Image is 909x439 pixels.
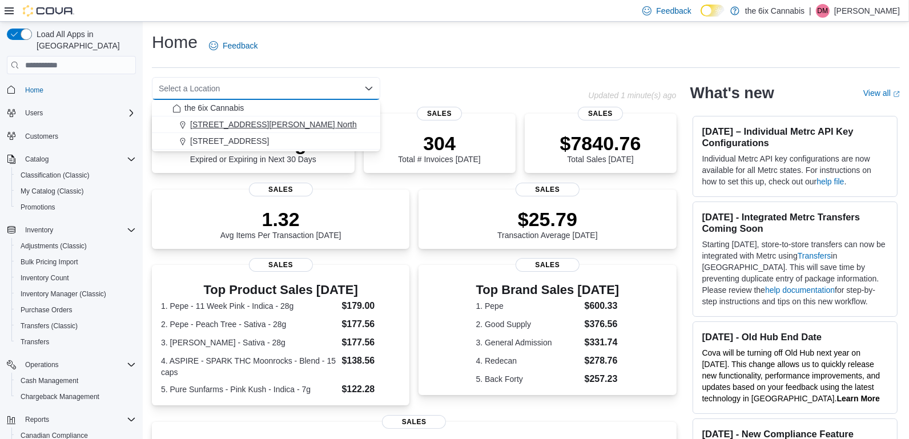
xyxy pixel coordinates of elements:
[341,336,400,349] dd: $177.56
[21,289,106,299] span: Inventory Manager (Classic)
[11,270,140,286] button: Inventory Count
[16,319,82,333] a: Transfers (Classic)
[25,86,43,95] span: Home
[16,374,83,388] a: Cash Management
[702,239,888,307] p: Starting [DATE], store-to-store transfers can now be integrated with Metrc using in [GEOGRAPHIC_D...
[476,283,620,297] h3: Top Brand Sales [DATE]
[25,225,53,235] span: Inventory
[560,132,641,155] p: $7840.76
[25,132,58,141] span: Customers
[21,305,73,315] span: Purchase Orders
[249,258,313,272] span: Sales
[2,151,140,167] button: Catalog
[341,382,400,396] dd: $122.28
[16,303,77,317] a: Purchase Orders
[863,88,900,98] a: View allExternal link
[16,390,104,404] a: Chargeback Management
[690,84,774,102] h2: What's new
[476,300,580,312] dt: 1. Pepe
[560,132,641,164] div: Total Sales [DATE]
[341,317,400,331] dd: $177.56
[21,358,136,372] span: Operations
[701,5,725,17] input: Dark Mode
[765,285,835,295] a: help documentation
[585,372,620,386] dd: $257.23
[497,208,598,240] div: Transaction Average [DATE]
[21,413,136,426] span: Reports
[16,303,136,317] span: Purchase Orders
[11,254,140,270] button: Bulk Pricing Import
[21,83,48,97] a: Home
[25,155,49,164] span: Catalog
[220,208,341,240] div: Avg Items Per Transaction [DATE]
[21,241,87,251] span: Adjustments (Classic)
[220,208,341,231] p: 1.32
[11,318,140,334] button: Transfers (Classic)
[817,177,844,186] a: help file
[2,222,140,238] button: Inventory
[11,302,140,318] button: Purchase Orders
[11,286,140,302] button: Inventory Manager (Classic)
[152,100,380,150] div: Choose from the following options
[161,300,337,312] dt: 1. Pepe - 11 Week Pink - Indica - 28g
[516,183,580,196] span: Sales
[204,34,262,57] a: Feedback
[16,319,136,333] span: Transfers (Classic)
[702,211,888,234] h3: [DATE] - Integrated Metrc Transfers Coming Soon
[161,319,337,330] dt: 2. Pepe - Peach Tree - Sativa - 28g
[21,257,78,267] span: Bulk Pricing Import
[21,187,84,196] span: My Catalog (Classic)
[16,271,136,285] span: Inventory Count
[837,394,880,403] strong: Learn More
[161,337,337,348] dt: 3. [PERSON_NAME] - Sativa - 28g
[21,337,49,347] span: Transfers
[161,355,337,378] dt: 4. ASPIRE - SPARK THC Moonrocks - Blend - 15 caps
[25,108,43,118] span: Users
[341,299,400,313] dd: $179.00
[16,239,136,253] span: Adjustments (Classic)
[21,152,53,166] button: Catalog
[16,200,60,214] a: Promotions
[16,255,136,269] span: Bulk Pricing Import
[21,376,78,385] span: Cash Management
[21,392,99,401] span: Chargeback Management
[21,413,54,426] button: Reports
[702,331,888,343] h3: [DATE] - Old Hub End Date
[21,223,136,237] span: Inventory
[11,373,140,389] button: Cash Management
[16,168,136,182] span: Classification (Classic)
[16,335,136,349] span: Transfers
[21,152,136,166] span: Catalog
[21,273,69,283] span: Inventory Count
[816,4,830,18] div: Dhwanit Modi
[152,116,380,133] button: [STREET_ADDRESS][PERSON_NAME] North
[585,299,620,313] dd: $600.33
[11,389,140,405] button: Chargeback Management
[341,354,400,368] dd: $138.56
[21,129,136,143] span: Customers
[497,208,598,231] p: $25.79
[2,81,140,98] button: Home
[588,91,676,100] p: Updated 1 minute(s) ago
[398,132,480,155] p: 304
[184,102,244,114] span: the 6ix Cannabis
[476,319,580,330] dt: 2. Good Supply
[656,5,691,17] span: Feedback
[2,105,140,121] button: Users
[21,106,47,120] button: Users
[190,135,269,147] span: [STREET_ADDRESS]
[516,258,580,272] span: Sales
[476,355,580,366] dt: 4. Redecan
[702,153,888,187] p: Individual Metrc API key configurations are now available for all Metrc states. For instructions ...
[16,374,136,388] span: Cash Management
[585,354,620,368] dd: $278.76
[16,184,89,198] a: My Catalog (Classic)
[16,390,136,404] span: Chargeback Management
[152,133,380,150] button: [STREET_ADDRESS]
[152,31,198,54] h1: Home
[21,358,63,372] button: Operations
[21,171,90,180] span: Classification (Classic)
[2,412,140,428] button: Reports
[16,184,136,198] span: My Catalog (Classic)
[578,107,624,120] span: Sales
